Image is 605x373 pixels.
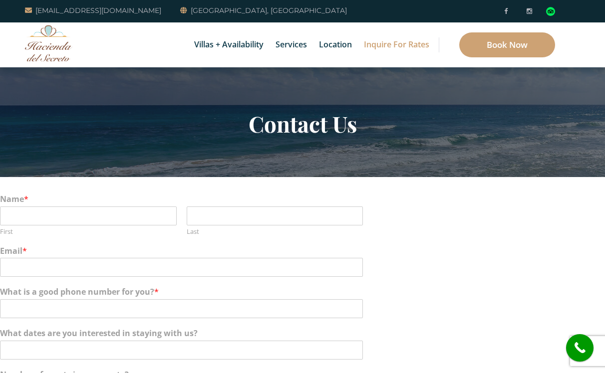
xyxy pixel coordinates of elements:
div: Read traveler reviews on Tripadvisor [546,7,555,16]
a: Location [314,22,357,67]
a: [EMAIL_ADDRESS][DOMAIN_NAME] [25,4,161,16]
a: Villas + Availability [189,22,269,67]
label: Last [187,227,363,236]
a: [GEOGRAPHIC_DATA], [GEOGRAPHIC_DATA] [180,4,347,16]
a: Book Now [459,32,555,57]
a: call [566,334,594,362]
h2: Contact Us [10,111,595,137]
img: Awesome Logo [25,25,72,61]
a: Services [271,22,312,67]
img: Tripadvisor_logomark.svg [546,7,555,16]
i: call [569,337,591,359]
a: Inquire for Rates [359,22,434,67]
